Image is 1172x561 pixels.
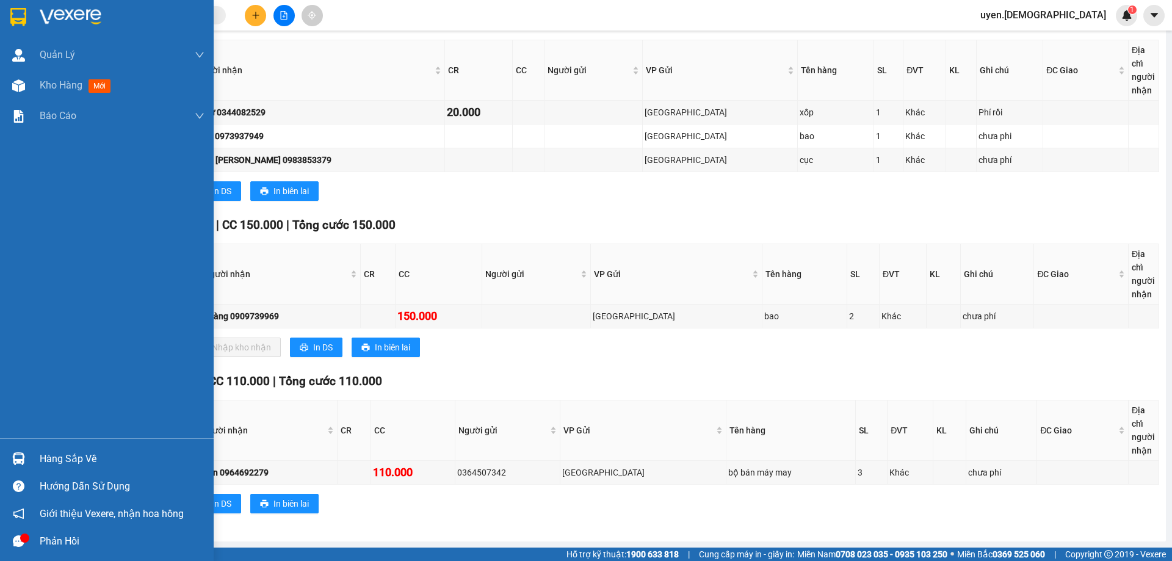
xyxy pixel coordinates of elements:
[856,400,888,461] th: SL
[273,374,276,388] span: |
[881,309,924,323] div: Khác
[905,153,944,167] div: Khác
[13,480,24,492] span: question-circle
[563,424,714,437] span: VP Gửi
[117,38,241,52] div: Duy
[764,309,844,323] div: bao
[12,452,25,465] img: warehouse-icon
[593,309,760,323] div: [GEOGRAPHIC_DATA]
[1132,247,1156,301] div: Địa chỉ người nhận
[40,47,75,62] span: Quản Lý
[457,466,558,479] div: 0364507342
[971,7,1116,23] span: uyen.[DEMOGRAPHIC_DATA]
[946,40,977,101] th: KL
[903,40,946,101] th: ĐVT
[10,8,26,26] img: logo-vxr
[203,309,358,323] div: Hoàng 0909739969
[1128,5,1137,14] sup: 1
[250,494,319,513] button: printerIn biên lai
[591,305,762,328] td: Sài Gòn
[798,40,874,101] th: Tên hàng
[1143,5,1165,26] button: caret-down
[993,549,1045,559] strong: 0369 525 060
[250,181,319,201] button: printerIn biên lai
[117,10,146,23] span: Nhận:
[699,548,794,561] span: Cung cấp máy in - giấy in:
[373,464,453,481] div: 110.000
[117,10,241,38] div: [GEOGRAPHIC_DATA]
[849,309,877,323] div: 2
[375,341,410,354] span: In biên lai
[117,52,241,70] div: 0585565595
[645,129,795,143] div: [GEOGRAPHIC_DATA]
[396,244,482,305] th: CC
[292,218,396,232] span: Tổng cước 150.000
[10,25,108,40] div: Minh
[260,187,269,197] span: printer
[797,548,947,561] span: Miền Nam
[40,506,184,521] span: Giới thiệu Vexere, nhận hoa hồng
[513,40,544,101] th: CC
[115,77,242,94] div: 150.000
[10,40,108,57] div: 0785937973
[889,466,931,479] div: Khác
[10,12,29,24] span: Gửi:
[40,532,204,551] div: Phản hồi
[245,5,266,26] button: plus
[273,184,309,198] span: In biên lai
[12,110,25,123] img: solution-icon
[40,79,82,91] span: Kho hàng
[888,400,933,461] th: ĐVT
[89,79,110,93] span: mới
[880,244,927,305] th: ĐVT
[643,125,798,148] td: Sài Gòn
[968,466,1035,479] div: chưa phí
[286,218,289,232] span: |
[726,400,856,461] th: Tên hàng
[13,535,24,547] span: message
[645,153,795,167] div: [GEOGRAPHIC_DATA]
[594,267,750,281] span: VP Gửi
[40,108,76,123] span: Báo cáo
[950,552,954,557] span: ⚪️
[189,181,241,201] button: printerIn DS
[963,309,1032,323] div: chưa phí
[273,497,309,510] span: In biên lai
[12,79,25,92] img: warehouse-icon
[1121,10,1132,21] img: icon-new-feature
[847,244,880,305] th: SL
[905,129,944,143] div: Khác
[212,184,231,198] span: In DS
[280,11,288,20] span: file-add
[308,11,316,20] span: aim
[352,338,420,357] button: printerIn biên lai
[978,153,1041,167] div: chưa phí
[836,549,947,559] strong: 0708 023 035 - 0935 103 250
[260,499,269,509] span: printer
[212,497,231,510] span: In DS
[13,508,24,519] span: notification
[195,129,443,143] div: Giàu 0973937949
[195,50,204,60] span: down
[204,267,347,281] span: Người nhận
[645,106,795,119] div: [GEOGRAPHIC_DATA]
[195,106,443,119] div: a thư 0344082529
[361,343,370,353] span: printer
[905,106,944,119] div: Khác
[1104,550,1113,559] span: copyright
[1040,424,1116,437] span: ĐC Giao
[961,244,1035,305] th: Ghi chú
[447,104,510,121] div: 20.000
[338,400,372,461] th: CR
[874,40,903,101] th: SL
[209,374,270,388] span: CC 110.000
[876,129,901,143] div: 1
[445,40,513,101] th: CR
[300,343,308,353] span: printer
[222,218,283,232] span: CC 150.000
[40,477,204,496] div: Hướng dẫn sử dụng
[371,400,455,461] th: CC
[933,400,966,461] th: KL
[189,494,241,513] button: printerIn DS
[1132,404,1156,457] div: Địa chỉ người nhận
